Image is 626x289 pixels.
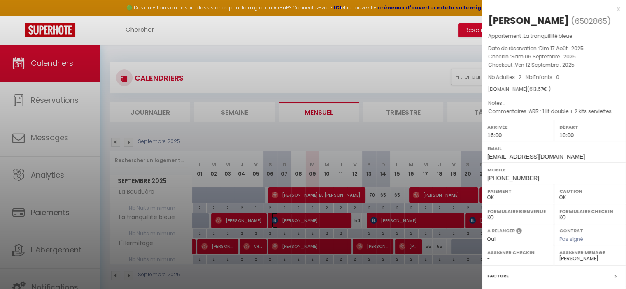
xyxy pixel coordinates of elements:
[487,272,509,280] label: Facture
[516,227,522,236] i: Sélectionner OUI si vous souhaiter envoyer les séquences de messages post-checkout
[482,4,620,14] div: x
[539,45,584,52] span: Dim 17 Août . 2025
[488,32,620,40] p: Appartement :
[487,166,621,174] label: Mobile
[505,99,507,106] span: -
[575,16,607,26] span: 6502865
[559,227,583,233] label: Contrat
[559,132,574,139] span: 10:00
[524,32,572,39] span: La tranquillité bleue
[487,123,549,131] label: Arrivée
[488,61,620,69] p: Checkout :
[559,248,621,257] label: Assigner Menage
[559,236,583,243] span: Pas signé
[526,74,559,81] span: Nb Enfants : 0
[487,132,502,139] span: 16:00
[571,15,611,27] span: ( )
[487,248,549,257] label: Assigner Checkin
[488,99,620,107] p: Notes :
[515,61,575,68] span: Ven 12 Septembre . 2025
[529,108,612,115] span: ARR : 1 lit double + 2 kits serviettes
[527,86,551,92] span: ( € )
[487,153,585,160] span: [EMAIL_ADDRESS][DOMAIN_NAME]
[488,74,559,81] span: Nb Adultes : 2 -
[488,107,620,116] p: Commentaires :
[488,53,620,61] p: Checkin :
[7,3,31,28] button: Ouvrir le widget de chat LiveChat
[488,86,620,93] div: [DOMAIN_NAME]
[488,14,569,27] div: [PERSON_NAME]
[487,187,549,195] label: Paiement
[511,53,576,60] span: Sam 06 Septembre . 2025
[559,207,621,215] label: Formulaire Checkin
[529,86,543,92] span: 613.67
[487,227,515,234] label: A relancer
[487,144,621,153] label: Email
[487,175,539,181] span: [PHONE_NUMBER]
[559,187,621,195] label: Caution
[559,123,621,131] label: Départ
[488,44,620,53] p: Date de réservation :
[487,207,549,215] label: Formulaire Bienvenue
